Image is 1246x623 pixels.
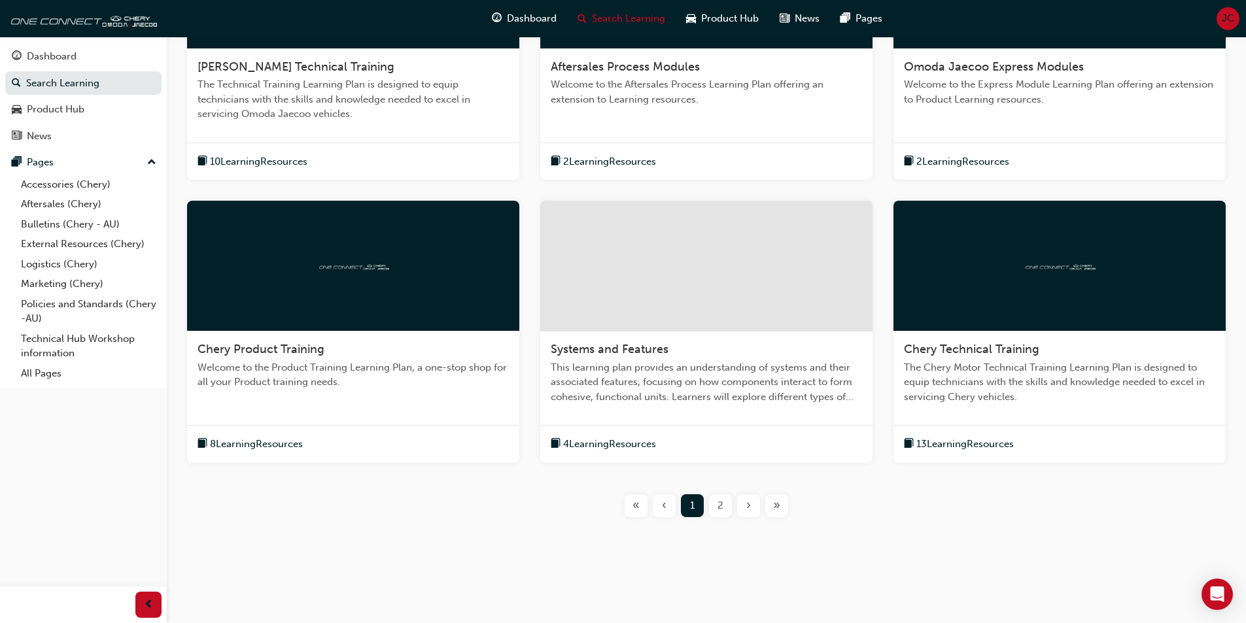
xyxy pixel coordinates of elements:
[551,154,561,170] span: book-icon
[198,154,307,170] button: book-icon10LearningResources
[16,254,162,275] a: Logistics (Chery)
[16,175,162,195] a: Accessories (Chery)
[904,154,914,170] span: book-icon
[676,5,769,32] a: car-iconProduct Hub
[632,498,640,513] span: «
[12,78,21,90] span: search-icon
[12,157,22,169] span: pages-icon
[551,436,561,452] span: book-icon
[622,494,650,517] button: First page
[904,360,1215,405] span: The Chery Motor Technical Training Learning Plan is designed to equip technicians with the skills...
[198,77,509,122] span: The Technical Training Learning Plan is designed to equip technicians with the skills and knowled...
[551,360,862,405] span: This learning plan provides an understanding of systems and their associated features, focusing o...
[916,437,1014,452] span: 13 Learning Resources
[1217,7,1239,30] button: JC
[507,11,557,26] span: Dashboard
[904,342,1039,356] span: Chery Technical Training
[16,234,162,254] a: External Resources (Chery)
[12,131,22,143] span: news-icon
[16,329,162,363] a: Technical Hub Workshop information
[5,44,162,69] a: Dashboard
[492,10,502,27] span: guage-icon
[16,194,162,214] a: Aftersales (Chery)
[551,59,700,74] span: Aftersales Process Modules
[16,274,162,294] a: Marketing (Chery)
[5,97,162,122] a: Product Hub
[701,11,759,26] span: Product Hub
[662,498,666,513] span: ‹
[147,154,156,171] span: up-icon
[563,437,656,452] span: 4 Learning Resources
[690,498,695,513] span: 1
[198,59,394,74] span: [PERSON_NAME] Technical Training
[1202,579,1233,610] div: Open Intercom Messenger
[317,260,389,272] img: oneconnect
[5,71,162,95] a: Search Learning
[198,360,509,390] span: Welcome to the Product Training Learning Plan, a one-stop shop for all your Product training needs.
[210,437,303,452] span: 8 Learning Resources
[1024,260,1096,272] img: oneconnect
[5,124,162,148] a: News
[769,5,830,32] a: news-iconNews
[856,11,882,26] span: Pages
[706,494,735,517] button: Page 2
[763,494,791,517] button: Last page
[16,294,162,329] a: Policies and Standards (Chery -AU)
[481,5,567,32] a: guage-iconDashboard
[830,5,893,32] a: pages-iconPages
[12,51,22,63] span: guage-icon
[678,494,706,517] button: Page 1
[650,494,678,517] button: Previous page
[567,5,676,32] a: search-iconSearch Learning
[187,201,519,463] a: oneconnectChery Product TrainingWelcome to the Product Training Learning Plan, a one-stop shop fo...
[16,214,162,235] a: Bulletins (Chery - AU)
[773,498,780,513] span: »
[563,154,656,169] span: 2 Learning Resources
[198,342,324,356] span: Chery Product Training
[12,104,22,116] span: car-icon
[795,11,820,26] span: News
[551,436,656,452] button: book-icon4LearningResources
[5,42,162,150] button: DashboardSearch LearningProduct HubNews
[27,102,84,117] div: Product Hub
[686,10,696,27] span: car-icon
[916,154,1009,169] span: 2 Learning Resources
[144,597,154,613] span: prev-icon
[893,201,1226,463] a: oneconnectChery Technical TrainingThe Chery Motor Technical Training Learning Plan is designed to...
[16,363,162,384] a: All Pages
[904,436,914,452] span: book-icon
[210,154,307,169] span: 10 Learning Resources
[578,10,587,27] span: search-icon
[198,154,207,170] span: book-icon
[904,154,1009,170] button: book-icon2LearningResources
[780,10,789,27] span: news-icon
[540,201,873,463] a: Systems and FeaturesThis learning plan provides an understanding of systems and their associated ...
[551,77,862,107] span: Welcome to the Aftersales Process Learning Plan offering an extension to Learning resources.
[904,436,1014,452] button: book-icon13LearningResources
[198,436,207,452] span: book-icon
[551,154,656,170] button: book-icon2LearningResources
[1222,11,1234,26] span: JC
[904,59,1084,74] span: Omoda Jaecoo Express Modules
[592,11,665,26] span: Search Learning
[840,10,850,27] span: pages-icon
[904,77,1215,107] span: Welcome to the Express Module Learning Plan offering an extension to Product Learning resources.
[27,129,52,144] div: News
[5,150,162,175] button: Pages
[718,498,723,513] span: 2
[551,342,668,356] span: Systems and Features
[27,49,77,64] div: Dashboard
[735,494,763,517] button: Next page
[746,498,751,513] span: ›
[7,5,157,31] img: oneconnect
[198,436,303,452] button: book-icon8LearningResources
[27,155,54,170] div: Pages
